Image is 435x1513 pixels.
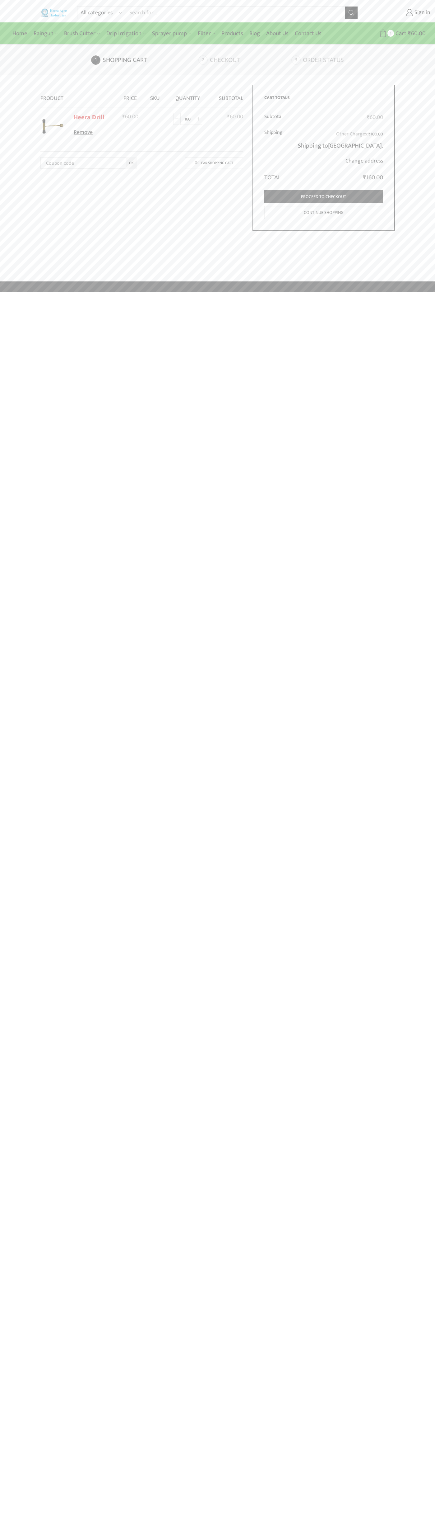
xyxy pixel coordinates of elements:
a: Clear shopping cart [185,157,243,168]
bdi: 60.00 [367,113,383,122]
p: Shipping to . [292,141,383,151]
th: Subtotal [264,110,288,125]
h2: Cart totals [264,95,383,105]
bdi: 60.00 [408,29,426,38]
bdi: 160.00 [363,172,383,183]
a: Filter [195,26,218,41]
th: Total [264,169,288,182]
a: Drip Irrigation [103,26,149,41]
th: Quantity [165,85,209,107]
input: OK [126,157,137,169]
img: Heera Drill [40,114,65,139]
span: ₹ [408,29,411,38]
a: Change address [345,156,383,166]
label: Other Charges: [336,130,383,139]
span: Cart [394,29,406,38]
span: 1 [387,30,394,36]
button: Search button [345,7,358,19]
a: Heera Drill [74,112,104,123]
input: Product quantity [181,113,195,125]
a: Checkout [198,55,290,65]
a: Proceed to checkout [264,190,383,203]
th: SKU [145,85,165,107]
bdi: 60.00 [227,112,243,121]
a: Blog [246,26,263,41]
span: ₹ [363,172,366,183]
th: Price [116,85,145,107]
input: Coupon code [40,157,137,169]
a: Remove [74,129,112,137]
bdi: 60.00 [122,112,138,121]
bdi: 100.00 [368,130,383,138]
strong: [GEOGRAPHIC_DATA] [328,140,382,151]
span: ₹ [368,130,371,138]
span: ₹ [367,113,370,122]
a: Products [218,26,246,41]
a: Sign in [367,7,430,18]
a: About Us [263,26,292,41]
a: Brush Cutter [61,26,103,41]
input: Search for... [126,7,345,19]
th: Product [40,85,116,107]
a: Home [9,26,30,41]
a: Sprayer pump [149,26,194,41]
span: ₹ [122,112,125,121]
th: Subtotal [210,85,243,107]
a: 1 Cart ₹60.00 [364,28,426,39]
a: Raingun [30,26,61,41]
a: Continue shopping [264,206,383,219]
th: Shipping [264,125,288,169]
a: Contact Us [292,26,325,41]
span: Sign in [413,9,430,17]
span: ₹ [227,112,230,121]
